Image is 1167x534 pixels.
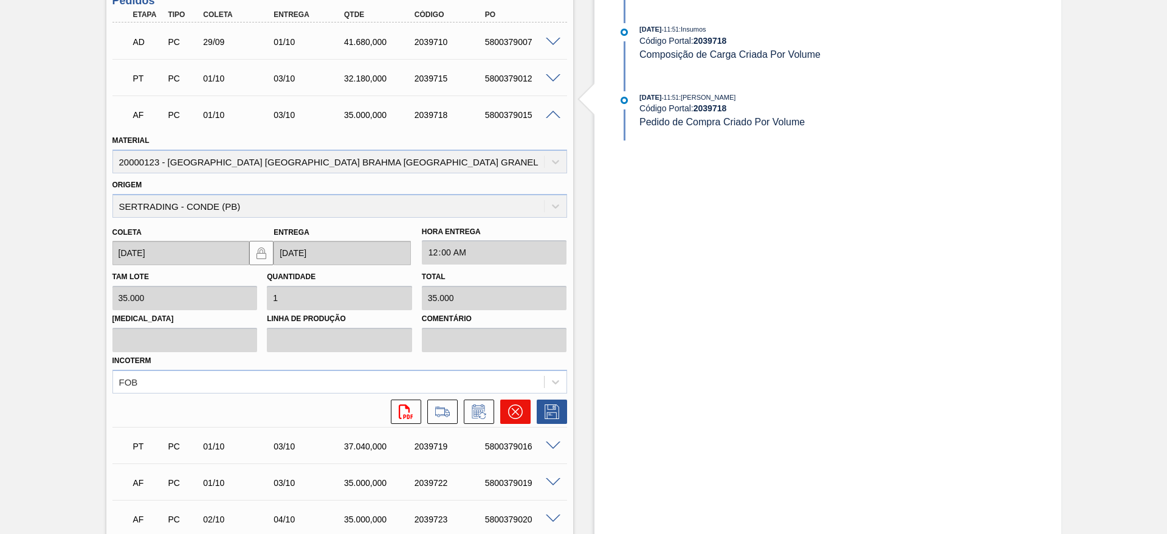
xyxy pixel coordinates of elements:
div: 35.000,000 [341,515,420,524]
button: locked [249,241,274,265]
p: PT [133,74,164,83]
span: [DATE] [639,94,661,101]
div: Tipo [165,10,201,19]
label: Linha de Produção [267,310,412,328]
label: Tam lote [112,272,149,281]
label: Hora Entrega [422,223,567,241]
div: 01/10/2025 [270,37,349,47]
div: 03/10/2025 [270,110,349,120]
div: 41.680,000 [341,37,420,47]
p: AD [133,37,164,47]
div: 5800379007 [482,37,561,47]
div: Aguardando Faturamento [130,470,167,496]
label: Comentário [422,310,567,328]
div: Ir para Composição de Carga [421,400,458,424]
div: 2039710 [411,37,491,47]
div: 01/10/2025 [200,478,279,488]
div: Aguardando Faturamento [130,102,167,128]
div: 35.000,000 [341,478,420,488]
div: 29/09/2025 [200,37,279,47]
div: Código [411,10,491,19]
div: Cancelar pedido [494,400,531,424]
div: Abrir arquivo PDF [385,400,421,424]
div: Pedido de Compra [165,74,201,83]
div: FOB [119,376,138,387]
div: 03/10/2025 [270,442,349,451]
div: Pedido de Compra [165,110,201,120]
p: AF [133,110,164,120]
div: 02/10/2025 [200,515,279,524]
div: Pedido de Compra [165,478,201,488]
div: Código Portal: [639,103,928,113]
div: Salvar Pedido [531,400,567,424]
div: 5800379016 [482,442,561,451]
div: 01/10/2025 [200,442,279,451]
div: 03/10/2025 [270,478,349,488]
div: 2039723 [411,515,491,524]
span: Pedido de Compra Criado Por Volume [639,117,805,127]
div: 01/10/2025 [200,110,279,120]
span: [DATE] [639,26,661,33]
div: Qtde [341,10,420,19]
div: Pedido de Compra [165,37,201,47]
div: 2039718 [411,110,491,120]
strong: 2039718 [694,103,727,113]
label: Entrega [274,228,309,237]
p: PT [133,442,164,451]
div: Aguardando Faturamento [130,506,167,533]
div: Pedido em Trânsito [130,433,167,460]
label: [MEDICAL_DATA] [112,310,258,328]
span: : [PERSON_NAME] [679,94,736,101]
div: Pedido em Trânsito [130,65,167,92]
img: atual [621,97,628,104]
p: AF [133,478,164,488]
label: Origem [112,181,142,189]
div: 37.040,000 [341,442,420,451]
div: Pedido de Compra [165,515,201,524]
div: 2039715 [411,74,491,83]
div: 2039722 [411,478,491,488]
div: 5800379012 [482,74,561,83]
div: Entrega [270,10,349,19]
img: locked [254,246,269,260]
span: - 11:51 [662,26,679,33]
span: : Insumos [679,26,706,33]
div: 5800379020 [482,515,561,524]
div: 35.000,000 [341,110,420,120]
span: - 11:51 [662,94,679,101]
div: Aguardando Descarga [130,29,167,55]
div: PO [482,10,561,19]
label: Total [422,272,446,281]
div: 01/10/2025 [200,74,279,83]
div: Coleta [200,10,279,19]
div: 5800379019 [482,478,561,488]
label: Quantidade [267,272,315,281]
p: AF [133,515,164,524]
div: Informar alteração no pedido [458,400,494,424]
strong: 2039718 [694,36,727,46]
div: Código Portal: [639,36,928,46]
div: 2039719 [411,442,491,451]
label: Coleta [112,228,142,237]
label: Incoterm [112,356,151,365]
div: 03/10/2025 [270,74,349,83]
div: Pedido de Compra [165,442,201,451]
div: 5800379015 [482,110,561,120]
div: 04/10/2025 [270,515,349,524]
div: 32.180,000 [341,74,420,83]
span: Composição de Carga Criada Por Volume [639,49,821,60]
div: Etapa [130,10,167,19]
label: Material [112,136,150,145]
input: dd/mm/yyyy [274,241,411,265]
img: atual [621,29,628,36]
input: dd/mm/yyyy [112,241,250,265]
